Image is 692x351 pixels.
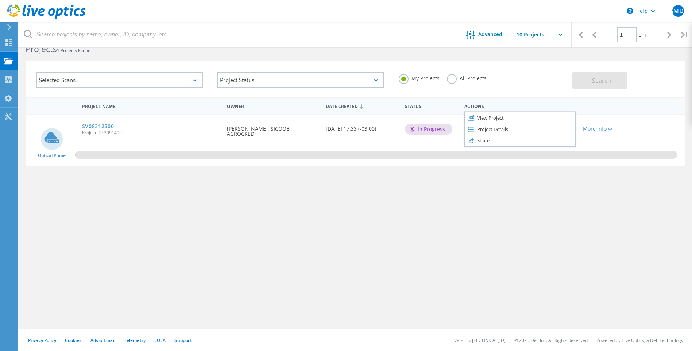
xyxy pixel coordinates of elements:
div: In Progress [405,124,452,135]
div: Project Name [78,99,224,112]
div: More Info [583,126,629,131]
span: Advanced [478,32,502,37]
div: [DATE] 17:33 (-03:00) [322,115,401,139]
div: Owner [223,99,322,112]
svg: \n [627,8,633,14]
div: Date Created [322,99,401,113]
div: Project Details [465,123,575,135]
label: My Projects [399,74,440,81]
span: of 1 [639,32,646,38]
span: Search [592,77,611,85]
a: Telemetry [124,337,146,343]
span: GMDS [669,8,687,14]
a: Privacy Policy [28,337,56,343]
div: Selected Scans [36,72,203,88]
li: © 2025 Dell Inc. All Rights Reserved [514,337,588,343]
span: 1 Projects Found [57,47,90,54]
button: Search [572,72,627,89]
div: Actions [461,99,579,112]
a: Cookies [65,337,82,343]
div: [PERSON_NAME], SICOOB AGROCREDI [223,115,322,144]
div: | [572,22,587,48]
div: Status [401,99,461,112]
div: | [677,22,692,48]
span: Project ID: 3091409 [82,131,220,135]
div: Share [465,135,575,146]
div: Project Status [217,72,384,88]
li: Powered by Live Optics, a Dell Technology [596,337,683,343]
a: EULA [154,337,166,343]
a: Ads & Email [90,337,115,343]
li: Version: [TECHNICAL_ID] [454,337,506,343]
a: SV08312500 [82,124,114,129]
div: View Project [465,112,575,123]
label: All Projects [447,74,487,81]
span: Optical Prime [38,153,66,158]
a: Support [174,337,192,343]
a: Live Optics Dashboard [7,15,86,20]
input: Search projects by name, owner, ID, company, etc [18,22,455,47]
